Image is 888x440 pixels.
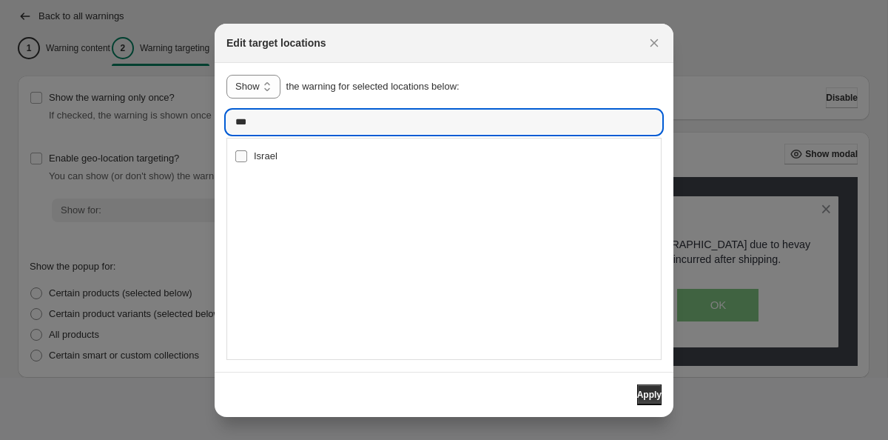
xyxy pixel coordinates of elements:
[637,384,662,405] button: Apply
[644,33,665,53] button: Close
[637,389,662,401] span: Apply
[286,79,460,94] p: the warning for selected locations below:
[254,150,277,161] span: Israel
[226,36,326,50] h2: Edit target locations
